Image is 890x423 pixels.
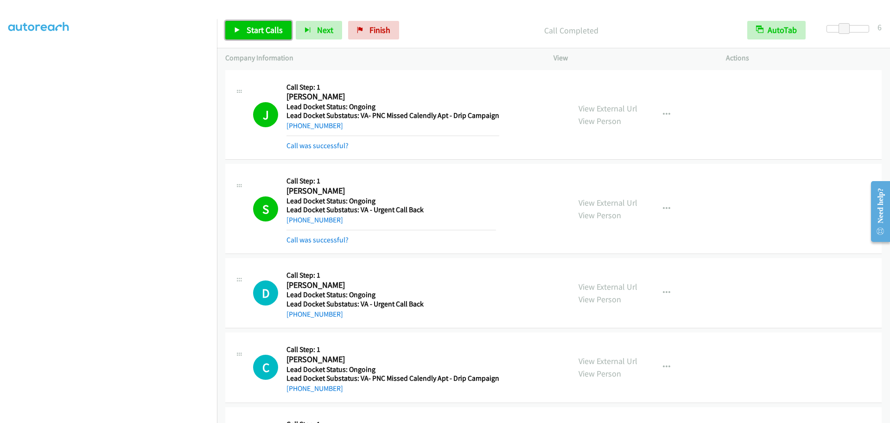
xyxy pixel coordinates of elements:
a: View Person [578,368,621,379]
button: Next [296,21,342,39]
a: [PHONE_NUMBER] [286,310,343,319]
a: Call was successful? [286,235,349,244]
h1: C [253,355,278,380]
button: AutoTab [747,21,806,39]
h1: S [253,196,278,221]
h1: J [253,102,278,127]
a: Finish [348,21,399,39]
a: View External Url [578,103,637,114]
a: View Person [578,210,621,221]
a: [PHONE_NUMBER] [286,215,343,224]
iframe: Resource Center [863,175,890,248]
h1: D [253,280,278,306]
h5: Lead Docket Substatus: VA- PNC Missed Calendly Apt - Drip Campaign [286,111,499,120]
a: View External Url [578,197,637,208]
span: Finish [369,25,390,35]
h5: Lead Docket Status: Ongoing [286,196,496,206]
a: View Person [578,116,621,126]
p: Company Information [225,52,537,64]
h5: Lead Docket Status: Ongoing [286,290,496,299]
h5: Lead Docket Substatus: VA - Urgent Call Back [286,299,496,309]
span: Next [317,25,333,35]
h5: Lead Docket Status: Ongoing [286,102,499,111]
a: [PHONE_NUMBER] [286,121,343,130]
a: View External Url [578,281,637,292]
div: The call is yet to be attempted [253,355,278,380]
span: Start Calls [247,25,283,35]
p: View [553,52,709,64]
h5: Call Step: 1 [286,271,496,280]
h2: [PERSON_NAME] [286,354,496,365]
a: View External Url [578,356,637,366]
a: [PHONE_NUMBER] [286,384,343,393]
p: Actions [726,52,882,64]
h5: Call Step: 1 [286,345,499,354]
div: 6 [877,21,882,33]
h2: [PERSON_NAME] [286,280,496,291]
h5: Call Step: 1 [286,176,496,186]
h5: Lead Docket Substatus: VA- PNC Missed Calendly Apt - Drip Campaign [286,374,499,383]
a: View Person [578,294,621,305]
h5: Lead Docket Substatus: VA - Urgent Call Back [286,205,496,215]
h5: Call Step: 1 [286,83,499,92]
p: Call Completed [412,24,731,37]
a: Call was successful? [286,141,349,150]
div: The call is yet to be attempted [253,280,278,306]
a: Start Calls [225,21,292,39]
h5: Lead Docket Status: Ongoing [286,365,499,374]
h2: [PERSON_NAME] [286,91,496,102]
h2: [PERSON_NAME] [286,186,496,196]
